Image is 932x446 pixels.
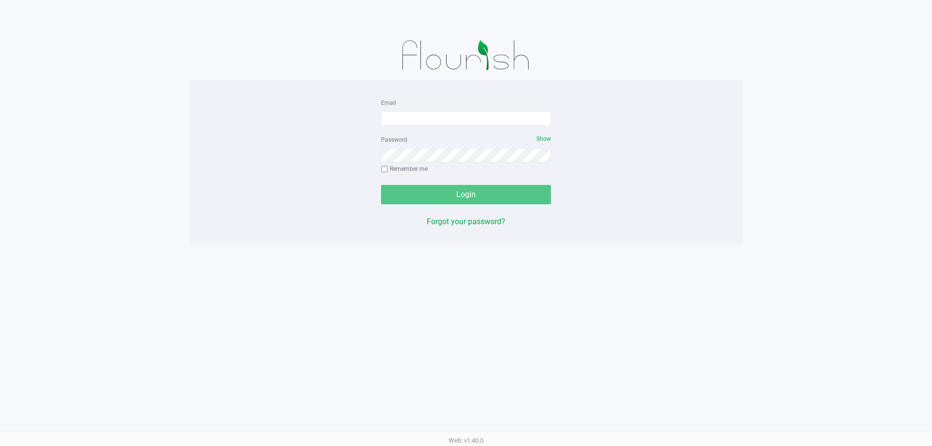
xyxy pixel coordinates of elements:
span: Web: v1.40.0 [449,437,483,444]
span: Show [536,135,551,142]
label: Remember me [381,165,428,173]
label: Email [381,99,396,107]
input: Remember me [381,166,388,173]
label: Password [381,135,407,144]
button: Forgot your password? [427,216,505,228]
